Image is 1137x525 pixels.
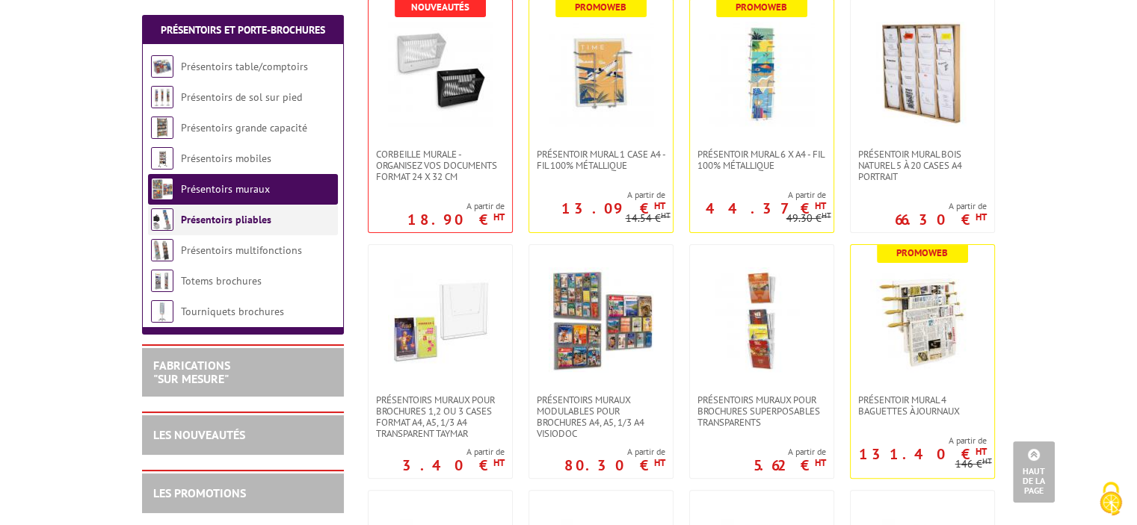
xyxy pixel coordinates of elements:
sup: HT [654,199,665,212]
span: A partir de [564,446,665,458]
img: Présentoirs mobiles [151,147,173,170]
sup: HT [493,456,505,469]
button: Cookies (fenêtre modale) [1085,474,1137,525]
img: Tourniquets brochures [151,300,173,323]
img: Présentoirs grande capacité [151,117,173,139]
sup: HT [822,210,831,220]
a: PRÉSENTOIRS MURAUX POUR BROCHURES 1,2 OU 3 CASES FORMAT A4, A5, 1/3 A4 TRANSPARENT TAYMAR [369,394,512,439]
p: 5.62 € [754,461,826,470]
a: Totems brochures [181,274,262,288]
a: Présentoirs muraux [181,182,270,196]
b: Promoweb [896,246,948,259]
a: Présentoirs et Porte-brochures [161,23,325,37]
a: Présentoirs muraux modulables pour brochures A4, A5, 1/3 A4 VISIODOC [529,394,673,439]
img: Présentoirs table/comptoirs [151,55,173,78]
a: Corbeille Murale - Organisez vos documents format 24 x 32 cm [369,149,512,182]
p: 14.54 € [626,213,671,224]
a: LES PROMOTIONS [153,485,246,500]
span: PRÉSENTOIRS MURAUX POUR BROCHURES SUPERPOSABLES TRANSPARENTS [697,394,826,428]
b: Promoweb [736,1,787,13]
a: Tourniquets brochures [181,305,284,318]
img: Présentoirs multifonctions [151,239,173,261]
a: LES NOUVEAUTÉS [153,427,245,442]
p: 146 € [955,459,992,470]
a: Présentoir mural 6 x A4 - Fil 100% métallique [690,149,834,171]
a: Présentoirs mobiles [181,152,271,165]
span: A partir de [690,189,826,201]
p: 49.30 € [786,213,831,224]
img: Totems brochures [151,270,173,292]
span: Présentoir mural 1 case A4 - Fil 100% métallique [537,149,665,171]
a: Présentoirs table/comptoirs [181,60,308,73]
img: Présentoirs de sol sur pied [151,86,173,108]
a: Présentoirs de sol sur pied [181,90,302,104]
span: A partir de [851,435,987,447]
span: Présentoir mural 4 baguettes à journaux [858,394,987,417]
span: A partir de [895,200,987,212]
span: A partir de [754,446,826,458]
sup: HT [815,199,826,212]
sup: HT [815,456,826,469]
span: Présentoir Mural Bois naturel 5 à 20 cases A4 Portrait [858,149,987,182]
p: 3.40 € [402,461,505,470]
span: A partir de [407,200,505,212]
span: Présentoir mural 6 x A4 - Fil 100% métallique [697,149,826,171]
b: Promoweb [575,1,626,13]
a: Présentoir Mural Bois naturel 5 à 20 cases A4 Portrait [851,149,994,182]
img: PRÉSENTOIRS MURAUX POUR BROCHURES SUPERPOSABLES TRANSPARENTS [709,267,814,372]
p: 80.30 € [564,461,665,470]
img: Présentoir Mural Bois naturel 5 à 20 cases A4 Portrait [870,22,975,126]
img: Corbeille Murale - Organisez vos documents format 24 x 32 cm [388,22,493,126]
a: FABRICATIONS"Sur Mesure" [153,358,230,386]
a: PRÉSENTOIRS MURAUX POUR BROCHURES SUPERPOSABLES TRANSPARENTS [690,394,834,428]
span: A partir de [402,446,505,458]
img: Présentoirs muraux modulables pour brochures A4, A5, 1/3 A4 VISIODOC [549,267,653,372]
sup: HT [661,210,671,220]
sup: HT [976,445,987,458]
img: Présentoir mural 1 case A4 - Fil 100% métallique [549,22,653,126]
sup: HT [976,211,987,223]
p: 13.09 € [561,204,665,213]
sup: HT [654,456,665,469]
a: Présentoirs grande capacité [181,121,307,134]
img: Présentoirs pliables [151,208,173,231]
img: PRÉSENTOIRS MURAUX POUR BROCHURES 1,2 OU 3 CASES FORMAT A4, A5, 1/3 A4 TRANSPARENT TAYMAR [388,267,493,372]
span: PRÉSENTOIRS MURAUX POUR BROCHURES 1,2 OU 3 CASES FORMAT A4, A5, 1/3 A4 TRANSPARENT TAYMAR [376,394,505,439]
a: Haut de la page [1013,441,1055,503]
span: A partir de [529,189,665,201]
img: Présentoirs muraux [151,178,173,200]
a: Présentoir mural 4 baguettes à journaux [851,394,994,417]
sup: HT [982,456,992,466]
sup: HT [493,211,505,223]
a: Présentoirs pliables [181,213,271,226]
img: Présentoir mural 4 baguettes à journaux [870,267,975,372]
img: Présentoir mural 6 x A4 - Fil 100% métallique [709,22,814,126]
span: Présentoirs muraux modulables pour brochures A4, A5, 1/3 A4 VISIODOC [537,394,665,439]
p: 131.40 € [859,450,987,459]
a: Présentoir mural 1 case A4 - Fil 100% métallique [529,149,673,171]
p: 66.30 € [895,215,987,224]
span: Corbeille Murale - Organisez vos documents format 24 x 32 cm [376,149,505,182]
p: 44.37 € [706,204,826,213]
p: 18.90 € [407,215,505,224]
b: Nouveautés [411,1,469,13]
a: Présentoirs multifonctions [181,243,302,257]
img: Cookies (fenêtre modale) [1092,480,1130,518]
